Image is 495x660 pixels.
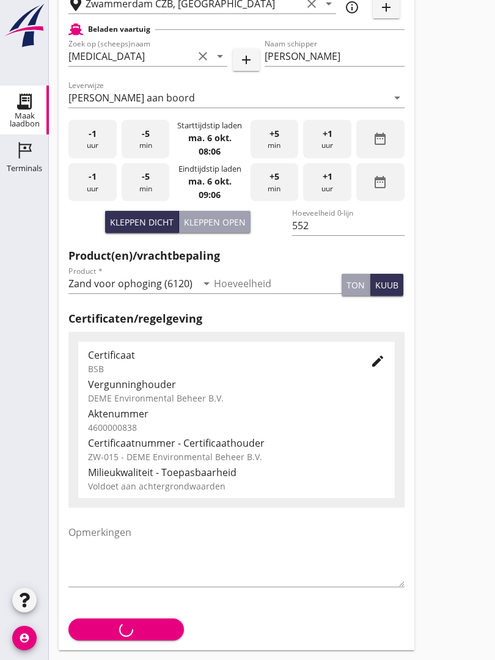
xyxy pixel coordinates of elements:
div: uur [68,163,117,202]
div: uur [303,163,351,202]
h2: Product(en)/vrachtbepaling [68,248,405,264]
div: kuub [375,279,398,291]
div: min [251,163,299,202]
div: ZW-015 - DEME Environmental Beheer B.V. [88,450,385,463]
div: min [122,120,170,158]
h2: Certificaten/regelgeving [68,310,405,327]
strong: ma. 6 okt. [188,132,232,144]
input: Naam schipper [265,46,405,66]
div: Kleppen open [184,216,246,229]
span: -1 [89,127,97,141]
span: +5 [269,127,279,141]
div: BSB [88,362,351,375]
span: -1 [89,170,97,183]
div: Terminals [7,164,42,172]
textarea: Opmerkingen [68,522,405,587]
button: ton [342,274,370,296]
div: 4600000838 [88,421,385,434]
button: kuub [370,274,403,296]
strong: 08:06 [199,145,221,157]
span: -5 [142,170,150,183]
div: Milieukwaliteit - Toepasbaarheid [88,465,385,480]
input: Hoeveelheid 0-lijn [292,216,404,235]
span: -5 [142,127,150,141]
i: edit [370,354,385,369]
div: Vergunninghouder [88,377,385,392]
i: clear [196,49,210,64]
div: min [251,120,299,158]
i: account_circle [12,626,37,650]
i: add [239,53,254,67]
div: Aktenummer [88,406,385,421]
span: +1 [323,170,332,183]
div: Starttijdstip laden [177,120,242,131]
i: arrow_drop_down [213,49,227,64]
input: Zoek op (scheeps)naam [68,46,193,66]
div: ton [346,279,365,291]
div: Certificaat [88,348,351,362]
input: Hoeveelheid [214,274,342,293]
div: Eindtijdstip laden [178,163,241,175]
div: DEME Environmental Beheer B.V. [88,392,385,405]
div: uur [68,120,117,158]
div: uur [303,120,351,158]
div: [PERSON_NAME] aan boord [68,92,195,103]
h2: Beladen vaartuig [88,24,150,35]
img: logo-small.a267ee39.svg [2,3,46,48]
span: +1 [323,127,332,141]
div: Voldoet aan achtergrondwaarden [88,480,385,493]
strong: ma. 6 okt. [188,175,232,187]
span: +5 [269,170,279,183]
i: arrow_drop_down [390,90,405,105]
i: date_range [373,175,387,189]
div: Kleppen dicht [110,216,174,229]
div: min [122,163,170,202]
input: Product * [68,274,197,293]
strong: 09:06 [199,189,221,200]
div: Certificaatnummer - Certificaathouder [88,436,385,450]
button: Kleppen open [179,211,251,233]
button: Kleppen dicht [105,211,179,233]
i: date_range [373,131,387,146]
i: arrow_drop_down [199,276,214,291]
